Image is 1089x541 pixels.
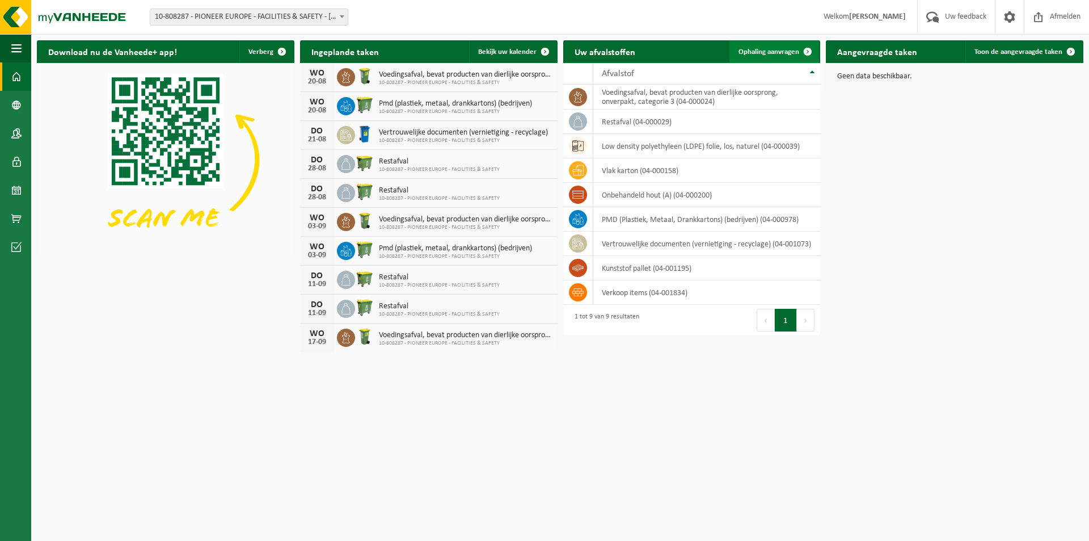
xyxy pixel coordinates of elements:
img: Download de VHEPlus App [37,63,294,256]
td: vlak karton (04-000158) [593,158,821,183]
div: 1 tot 9 van 9 resultaten [569,308,639,333]
span: 10-808287 - PIONEER EUROPE - FACILITIES & SAFETY [379,311,500,318]
span: Voedingsafval, bevat producten van dierlijke oorsprong, onverpakt, categorie 3 [379,70,552,79]
td: low density polyethyleen (LDPE) folie, los, naturel (04-000039) [593,134,821,158]
div: WO [306,329,328,338]
span: Verberg [248,48,273,56]
span: Vertrouwelijke documenten (vernietiging - recyclage) [379,128,548,137]
img: WB-0770-HPE-GN-50 [355,240,374,259]
img: WB-0770-HPE-GN-50 [355,182,374,202]
span: 10-808287 - PIONEER EUROPE - FACILITIES & SAFETY [379,253,532,260]
td: restafval (04-000029) [593,110,821,134]
span: Afvalstof [602,69,634,78]
div: WO [306,213,328,223]
div: DO [306,300,328,309]
span: 10-808287 - PIONEER EUROPE - FACILITIES & SAFETY [379,79,552,86]
div: WO [306,98,328,107]
button: 1 [775,309,797,332]
div: 17-09 [306,338,328,346]
span: Voedingsafval, bevat producten van dierlijke oorsprong, onverpakt, categorie 3 [379,331,552,340]
img: WB-0770-HPE-GN-50 [355,95,374,115]
span: Restafval [379,273,500,282]
h2: Ingeplande taken [300,40,390,62]
img: WB-1100-HPE-GN-50 [355,153,374,173]
span: 10-808287 - PIONEER EUROPE - FACILITIES & SAFETY - MELSELE [150,9,348,26]
span: 10-808287 - PIONEER EUROPE - FACILITIES & SAFETY [379,224,552,231]
td: voedingsafval, bevat producten van dierlijke oorsprong, onverpakt, categorie 3 (04-000024) [593,85,821,110]
img: WB-0140-HPE-GN-50 [355,211,374,230]
td: PMD (Plastiek, Metaal, Drankkartons) (bedrijven) (04-000978) [593,207,821,232]
img: WB-0240-HPE-BE-09 [355,124,374,144]
h2: Uw afvalstoffen [563,40,647,62]
span: Pmd (plastiek, metaal, drankkartons) (bedrijven) [379,99,532,108]
img: WB-0140-HPE-GN-50 [355,66,374,86]
div: 03-09 [306,251,328,259]
span: 10-808287 - PIONEER EUROPE - FACILITIES & SAFETY [379,282,500,289]
button: Previous [757,309,775,332]
div: DO [306,156,328,165]
img: WB-0140-HPE-GN-50 [355,327,374,346]
a: Toon de aangevraagde taken [965,40,1082,63]
span: Voedingsafval, bevat producten van dierlijke oorsprong, onverpakt, categorie 3 [379,215,552,224]
span: Toon de aangevraagde taken [974,48,1062,56]
div: WO [306,242,328,251]
span: Bekijk uw kalender [478,48,537,56]
td: onbehandeld hout (A) (04-000200) [593,183,821,207]
button: Next [797,309,814,332]
span: Restafval [379,302,500,311]
div: 11-09 [306,280,328,288]
p: Geen data beschikbaar. [837,73,1072,81]
div: 28-08 [306,165,328,173]
h2: Download nu de Vanheede+ app! [37,40,188,62]
img: WB-1100-HPE-GN-50 [355,269,374,288]
div: 20-08 [306,78,328,86]
span: Pmd (plastiek, metaal, drankkartons) (bedrijven) [379,244,532,253]
div: DO [306,127,328,136]
div: 28-08 [306,194,328,202]
div: 20-08 [306,107,328,115]
span: 10-808287 - PIONEER EUROPE - FACILITIES & SAFETY [379,166,500,173]
h2: Aangevraagde taken [826,40,928,62]
img: WB-0770-HPE-GN-50 [355,298,374,317]
a: Ophaling aanvragen [729,40,819,63]
div: DO [306,184,328,194]
div: WO [306,69,328,78]
div: 11-09 [306,309,328,317]
span: 10-808287 - PIONEER EUROPE - FACILITIES & SAFETY [379,340,552,347]
span: 10-808287 - PIONEER EUROPE - FACILITIES & SAFETY [379,108,532,115]
span: 10-808287 - PIONEER EUROPE - FACILITIES & SAFETY [379,195,500,202]
td: verkoop items (04-001834) [593,280,821,305]
strong: [PERSON_NAME] [849,12,906,21]
span: Ophaling aanvragen [738,48,799,56]
span: 10-808287 - PIONEER EUROPE - FACILITIES & SAFETY - MELSELE [150,9,348,25]
a: Bekijk uw kalender [469,40,556,63]
td: vertrouwelijke documenten (vernietiging - recyclage) (04-001073) [593,232,821,256]
span: 10-808287 - PIONEER EUROPE - FACILITIES & SAFETY [379,137,548,144]
span: Restafval [379,186,500,195]
div: 03-09 [306,223,328,230]
div: DO [306,271,328,280]
span: Restafval [379,157,500,166]
div: 21-08 [306,136,328,144]
button: Verberg [239,40,293,63]
td: kunststof pallet (04-001195) [593,256,821,280]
